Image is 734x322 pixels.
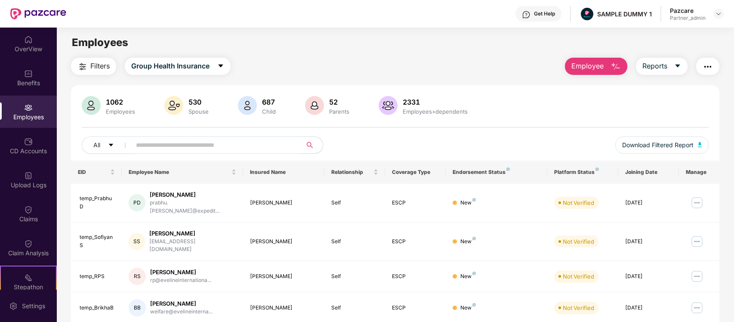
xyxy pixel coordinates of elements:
div: [DATE] [625,238,672,246]
img: svg+xml;base64,PHN2ZyBpZD0iVXBsb2FkX0xvZ3MiIGRhdGEtbmFtZT0iVXBsb2FkIExvZ3MiIHhtbG5zPSJodHRwOi8vd3... [24,171,33,180]
img: svg+xml;base64,PHN2ZyB4bWxucz0iaHR0cDovL3d3dy53My5vcmcvMjAwMC9zdmciIHhtbG5zOnhsaW5rPSJodHRwOi8vd3... [698,142,702,147]
img: svg+xml;base64,PHN2ZyB4bWxucz0iaHR0cDovL3d3dy53My5vcmcvMjAwMC9zdmciIHdpZHRoPSIyNCIgaGVpZ2h0PSIyNC... [703,62,713,72]
img: svg+xml;base64,PHN2ZyB4bWxucz0iaHR0cDovL3d3dy53My5vcmcvMjAwMC9zdmciIHhtbG5zOnhsaW5rPSJodHRwOi8vd3... [305,96,324,115]
div: Pazcare [670,6,706,15]
div: Employees [104,108,137,115]
div: [PERSON_NAME] [150,300,213,308]
div: Self [331,304,378,312]
div: ESCP [392,238,439,246]
div: 530 [187,98,210,106]
th: Insured Name [243,161,324,184]
img: svg+xml;base64,PHN2ZyBpZD0iQ2xhaW0iIHhtbG5zPSJodHRwOi8vd3d3LnczLm9yZy8yMDAwL3N2ZyIgd2lkdGg9IjIwIi... [24,205,33,214]
div: Employees+dependents [401,108,469,115]
img: svg+xml;base64,PHN2ZyB4bWxucz0iaHR0cDovL3d3dy53My5vcmcvMjAwMC9zdmciIHhtbG5zOnhsaW5rPSJodHRwOi8vd3... [611,62,621,72]
span: Employee [571,61,604,71]
div: SAMPLE DUMMY 1 [597,10,652,18]
div: Self [331,238,378,246]
span: Download Filtered Report [622,140,694,150]
div: Not Verified [563,303,594,312]
div: temp_SofiyanS [80,233,115,250]
img: svg+xml;base64,PHN2ZyBpZD0iQmVuZWZpdHMiIHhtbG5zPSJodHRwOi8vd3d3LnczLm9yZy8yMDAwL3N2ZyIgd2lkdGg9Ij... [24,69,33,78]
div: prabhu.[PERSON_NAME]@expedit... [150,199,236,215]
button: search [302,136,323,154]
div: [PERSON_NAME] [150,191,236,199]
img: svg+xml;base64,PHN2ZyBpZD0iQ2xhaW0iIHhtbG5zPSJodHRwOi8vd3d3LnczLm9yZy8yMDAwL3N2ZyIgd2lkdGg9IjIwIi... [24,239,33,248]
div: 687 [260,98,278,106]
div: temp_BrikhaB [80,304,115,312]
th: Employee Name [122,161,244,184]
th: EID [71,161,122,184]
img: svg+xml;base64,PHN2ZyBpZD0iU2V0dGluZy0yMHgyMCIgeG1sbnM9Imh0dHA6Ly93d3cudzMub3JnLzIwMDAvc3ZnIiB3aW... [9,302,18,310]
span: caret-down [108,142,114,149]
img: svg+xml;base64,PHN2ZyBpZD0iSGVscC0zMngzMiIgeG1sbnM9Imh0dHA6Ly93d3cudzMub3JnLzIwMDAvc3ZnIiB3aWR0aD... [522,10,530,19]
img: Pazcare_Alternative_logo-01-01.png [581,8,593,20]
span: caret-down [217,62,224,70]
div: BB [129,299,146,316]
img: svg+xml;base64,PHN2ZyB4bWxucz0iaHR0cDovL3d3dy53My5vcmcvMjAwMC9zdmciIHdpZHRoPSIyMSIgaGVpZ2h0PSIyMC... [24,273,33,282]
div: 2331 [401,98,469,106]
div: Self [331,272,378,281]
img: svg+xml;base64,PHN2ZyB4bWxucz0iaHR0cDovL3d3dy53My5vcmcvMjAwMC9zdmciIHdpZHRoPSI4IiBoZWlnaHQ9IjgiIH... [472,198,476,201]
img: manageButton [690,269,704,283]
span: Group Health Insurance [131,61,210,71]
img: manageButton [690,301,704,315]
img: svg+xml;base64,PHN2ZyB4bWxucz0iaHR0cDovL3d3dy53My5vcmcvMjAwMC9zdmciIHhtbG5zOnhsaW5rPSJodHRwOi8vd3... [82,96,101,115]
div: Not Verified [563,198,594,207]
span: EID [78,169,108,176]
div: SS [129,233,145,250]
div: welfare@evelineinterna... [150,308,213,316]
img: svg+xml;base64,PHN2ZyBpZD0iRHJvcGRvd24tMzJ4MzIiIHhtbG5zPSJodHRwOi8vd3d3LnczLm9yZy8yMDAwL3N2ZyIgd2... [715,10,722,17]
span: Filters [90,61,110,71]
button: Reportscaret-down [636,58,688,75]
div: [DATE] [625,199,672,207]
th: Joining Date [618,161,679,184]
div: Child [260,108,278,115]
span: All [93,140,100,150]
span: Relationship [331,169,372,176]
div: [EMAIL_ADDRESS][DOMAIN_NAME] [149,238,236,254]
th: Manage [679,161,719,184]
div: Not Verified [563,272,594,281]
img: svg+xml;base64,PHN2ZyB4bWxucz0iaHR0cDovL3d3dy53My5vcmcvMjAwMC9zdmciIHdpZHRoPSI4IiBoZWlnaHQ9IjgiIH... [472,237,476,240]
div: New [460,304,476,312]
div: [PERSON_NAME] [150,268,211,276]
div: New [460,238,476,246]
div: PD [129,194,145,211]
button: Allcaret-down [82,136,134,154]
div: Spouse [187,108,210,115]
img: New Pazcare Logo [10,8,66,19]
img: svg+xml;base64,PHN2ZyBpZD0iQ0RfQWNjb3VudHMiIGRhdGEtbmFtZT0iQ0QgQWNjb3VudHMiIHhtbG5zPSJodHRwOi8vd3... [24,137,33,146]
div: RS [129,268,146,285]
div: ESCP [392,199,439,207]
div: 1062 [104,98,137,106]
img: svg+xml;base64,PHN2ZyBpZD0iSG9tZSIgeG1sbnM9Imh0dHA6Ly93d3cudzMub3JnLzIwMDAvc3ZnIiB3aWR0aD0iMjAiIG... [24,35,33,44]
div: Settings [19,302,48,310]
img: svg+xml;base64,PHN2ZyB4bWxucz0iaHR0cDovL3d3dy53My5vcmcvMjAwMC9zdmciIHdpZHRoPSI4IiBoZWlnaHQ9IjgiIH... [472,303,476,307]
div: rp@evelineinternationa... [150,276,211,285]
span: Employees [72,36,128,49]
button: Group Health Insurancecaret-down [125,58,231,75]
img: svg+xml;base64,PHN2ZyB4bWxucz0iaHR0cDovL3d3dy53My5vcmcvMjAwMC9zdmciIHdpZHRoPSI4IiBoZWlnaHQ9IjgiIH... [472,272,476,275]
div: [PERSON_NAME] [250,304,317,312]
div: Parents [327,108,351,115]
span: caret-down [674,62,681,70]
div: Self [331,199,378,207]
img: svg+xml;base64,PHN2ZyB4bWxucz0iaHR0cDovL3d3dy53My5vcmcvMjAwMC9zdmciIHhtbG5zOnhsaW5rPSJodHRwOi8vd3... [164,96,183,115]
div: New [460,199,476,207]
div: Partner_admin [670,15,706,22]
div: [DATE] [625,304,672,312]
img: svg+xml;base64,PHN2ZyBpZD0iRW1wbG95ZWVzIiB4bWxucz0iaHR0cDovL3d3dy53My5vcmcvMjAwMC9zdmciIHdpZHRoPS... [24,103,33,112]
span: search [302,142,318,149]
th: Coverage Type [385,161,446,184]
div: 52 [327,98,351,106]
img: manageButton [690,196,704,210]
span: Reports [642,61,667,71]
div: [DATE] [625,272,672,281]
th: Relationship [324,161,385,184]
div: New [460,272,476,281]
div: ESCP [392,304,439,312]
button: Employee [565,58,627,75]
img: svg+xml;base64,PHN2ZyB4bWxucz0iaHR0cDovL3d3dy53My5vcmcvMjAwMC9zdmciIHdpZHRoPSIyNCIgaGVpZ2h0PSIyNC... [77,62,88,72]
div: temp_PrabhuD [80,195,115,211]
div: Platform Status [554,169,611,176]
